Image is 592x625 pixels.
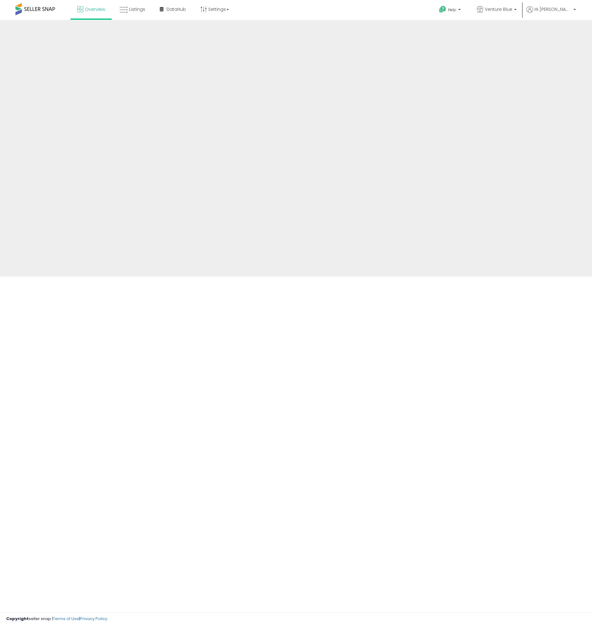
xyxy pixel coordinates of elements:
span: Help [448,7,456,12]
a: Help [434,1,467,20]
span: Overview [85,6,105,12]
span: DataHub [167,6,186,12]
span: Venture Blue [485,6,512,12]
i: Get Help [439,6,446,13]
a: Hi [PERSON_NAME] [526,6,576,20]
span: Listings [129,6,145,12]
span: Hi [PERSON_NAME] [535,6,572,12]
